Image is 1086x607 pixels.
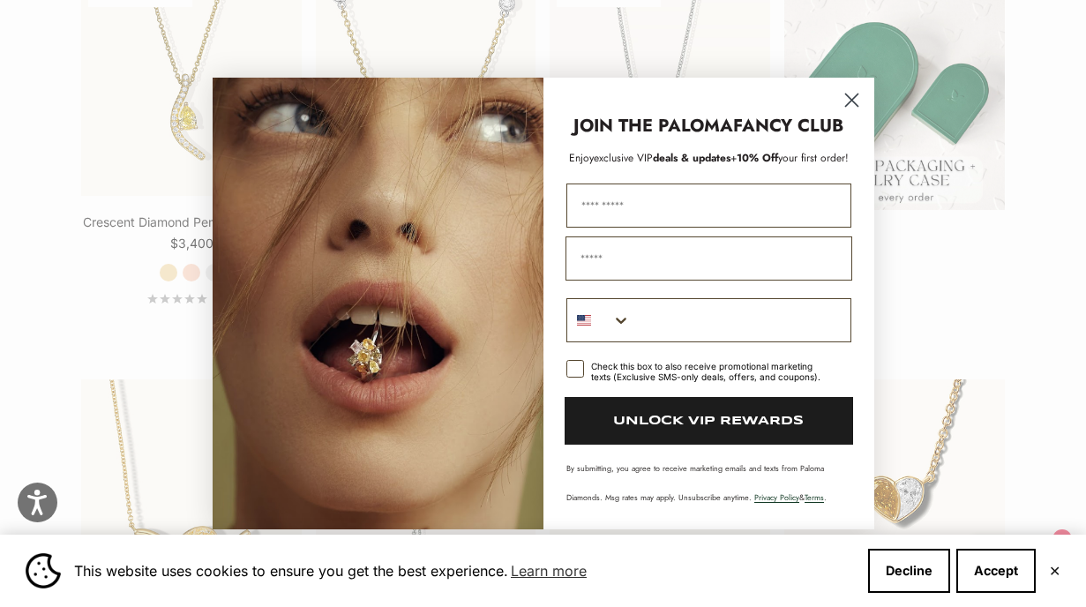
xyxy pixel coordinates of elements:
[508,558,589,584] a: Learn more
[565,397,853,445] button: UNLOCK VIP REWARDS
[26,553,61,588] img: Cookie banner
[591,361,830,382] div: Check this box to also receive promotional marketing texts (Exclusive SMS-only deals, offers, and...
[567,299,631,341] button: Search Countries
[594,150,653,166] span: exclusive VIP
[213,78,543,529] img: Loading...
[737,150,778,166] span: 10% Off
[733,113,843,139] strong: FANCY CLUB
[754,491,827,503] span: & .
[868,549,950,593] button: Decline
[805,491,824,503] a: Terms
[74,558,854,584] span: This website uses cookies to ensure you get the best experience.
[573,113,733,139] strong: JOIN THE PALOMA
[1049,566,1060,576] button: Close
[577,313,591,327] img: United States
[566,462,851,503] p: By submitting, you agree to receive marketing emails and texts from Paloma Diamonds. Msg rates ma...
[730,150,849,166] span: + your first order!
[565,236,852,281] input: Email
[956,549,1036,593] button: Accept
[754,491,799,503] a: Privacy Policy
[569,150,594,166] span: Enjoy
[566,184,851,228] input: First Name
[594,150,730,166] span: deals & updates
[836,85,867,116] button: Close dialog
